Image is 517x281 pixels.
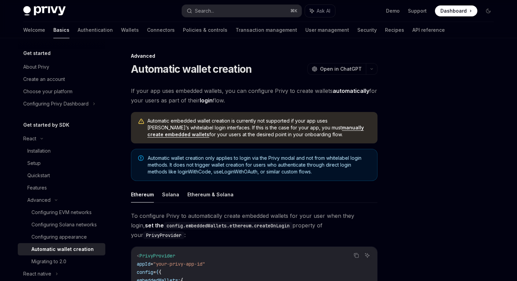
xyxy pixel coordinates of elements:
code: PrivyProvider [143,231,184,239]
a: Connectors [147,22,175,38]
span: If your app uses embedded wallets, you can configure Privy to create wallets for your users as pa... [131,86,377,105]
span: ⌘ K [290,8,297,14]
div: Automatic wallet creation [31,245,94,253]
span: Automatic wallet creation only applies to login via the Privy modal and not from whitelabel login... [148,155,370,175]
strong: login [200,97,213,104]
span: appId [137,261,150,267]
a: Migrating to 2.0 [18,255,105,268]
button: Toggle dark mode [483,5,494,16]
h1: Automatic wallet creation [131,63,252,75]
div: Configuring EVM networks [31,208,92,216]
div: Installation [27,147,51,155]
a: Authentication [78,22,113,38]
button: Solana [162,186,179,202]
img: dark logo [23,6,66,16]
div: Choose your platform [23,87,72,96]
svg: Warning [138,118,145,125]
a: Features [18,182,105,194]
button: Ethereum [131,186,154,202]
h5: Get started by SDK [23,121,69,129]
span: = [150,261,153,267]
a: Welcome [23,22,45,38]
span: Dashboard [440,8,467,14]
a: Support [408,8,427,14]
svg: Note [138,155,144,161]
a: Policies & controls [183,22,227,38]
a: Installation [18,145,105,157]
span: config [137,269,153,275]
span: Open in ChatGPT [320,66,362,72]
a: Security [357,22,377,38]
a: Quickstart [18,169,105,182]
a: Demo [386,8,400,14]
a: Create an account [18,73,105,85]
a: Basics [53,22,69,38]
code: config.embeddedWallets.ethereum.createOnLogin [164,222,292,229]
a: Wallets [121,22,139,38]
span: "your-privy-app-id" [153,261,205,267]
div: Quickstart [27,171,50,180]
div: Migrating to 2.0 [31,257,66,266]
a: Recipes [385,22,404,38]
a: Configuring EVM networks [18,206,105,219]
div: Features [27,184,47,192]
h5: Get started [23,49,51,57]
span: = [153,269,156,275]
button: Ask AI [363,251,372,260]
div: Advanced [131,53,377,59]
a: API reference [412,22,445,38]
a: Automatic wallet creation [18,243,105,255]
span: Automatic embedded wallet creation is currently not supported if your app uses [PERSON_NAME]’s wh... [147,117,371,138]
div: React native [23,270,51,278]
a: Configuring Solana networks [18,219,105,231]
div: Configuring Solana networks [31,221,97,229]
a: Choose your platform [18,85,105,98]
div: Setup [27,159,41,167]
a: About Privy [18,61,105,73]
span: Ask AI [317,8,330,14]
span: { [156,269,159,275]
button: Search...⌘K [182,5,302,17]
a: Setup [18,157,105,169]
a: Configuring appearance [18,231,105,243]
div: About Privy [23,63,49,71]
span: < [137,253,140,259]
span: { [159,269,161,275]
button: Copy the contents from the code block [352,251,361,260]
span: To configure Privy to automatically create embedded wallets for your user when they login, proper... [131,211,377,240]
strong: set the [145,222,292,229]
div: React [23,135,36,143]
div: Configuring Privy Dashboard [23,100,89,108]
div: Search... [195,7,214,15]
button: Ask AI [305,5,335,17]
a: User management [305,22,349,38]
a: Transaction management [236,22,297,38]
div: Create an account [23,75,65,83]
button: Open in ChatGPT [307,63,366,75]
div: Advanced [27,196,51,204]
span: PrivyProvider [140,253,175,259]
button: Ethereum & Solana [187,186,234,202]
a: Dashboard [435,5,477,16]
strong: automatically [333,87,369,94]
div: Configuring appearance [31,233,87,241]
